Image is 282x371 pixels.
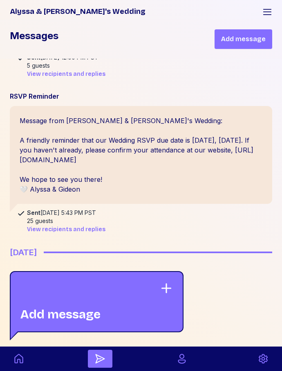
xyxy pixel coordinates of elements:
div: RSVP Reminder [10,91,272,101]
div: 5 guests [27,62,50,70]
button: View recipients and replies [27,70,105,78]
div: [DATE] [10,247,37,258]
div: 25 guests [27,217,53,225]
h1: Messages [10,29,58,49]
div: [DATE] 5:43 PM PST [27,209,105,217]
span: Sent [27,209,40,216]
div: Message from [PERSON_NAME] & [PERSON_NAME]'s Wedding: A friendly reminder that our Wedding RSVP d... [10,106,272,204]
span: Add message [221,34,266,44]
h1: Alyssa & [PERSON_NAME]'s Wedding [10,6,256,17]
button: Add message [215,29,272,49]
div: Add message [20,282,160,322]
button: View recipients and replies [27,225,105,234]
